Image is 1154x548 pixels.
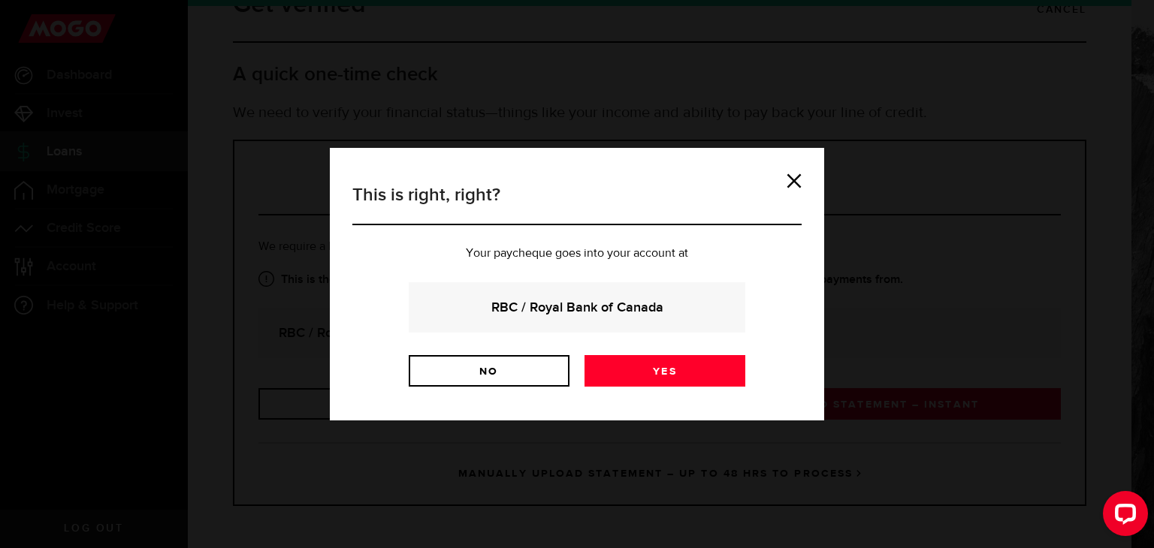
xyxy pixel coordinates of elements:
[409,355,569,387] a: No
[585,355,745,387] a: Yes
[352,182,802,225] h3: This is right, right?
[1091,485,1154,548] iframe: LiveChat chat widget
[429,297,725,318] strong: RBC / Royal Bank of Canada
[352,248,802,260] p: Your paycheque goes into your account at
